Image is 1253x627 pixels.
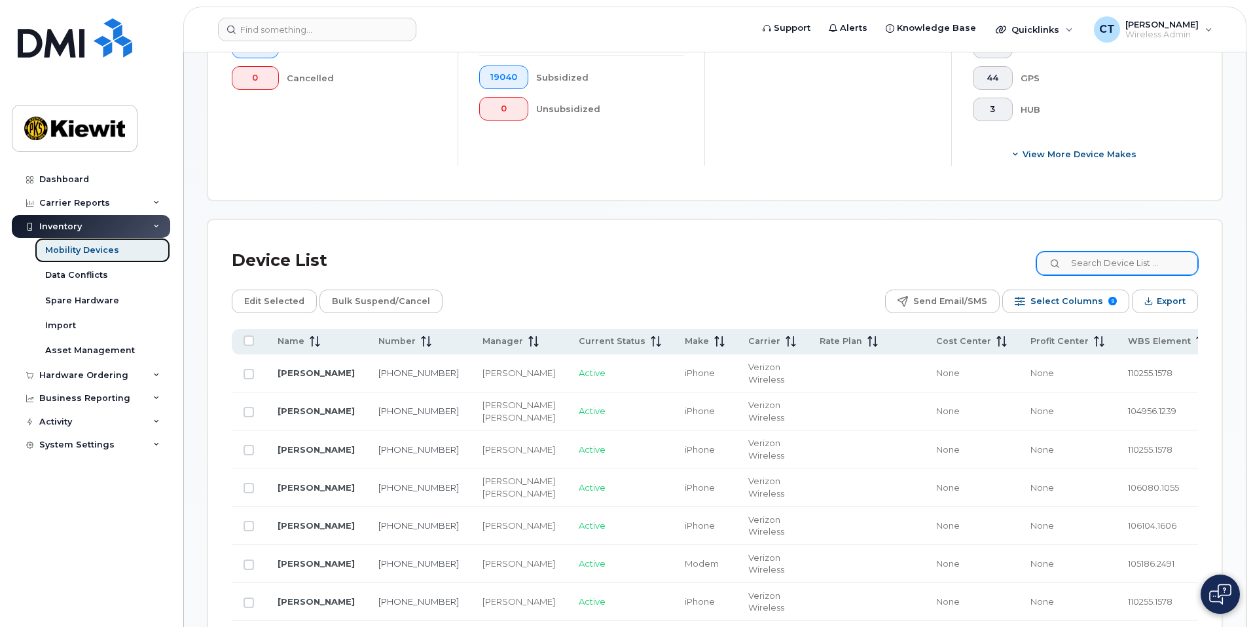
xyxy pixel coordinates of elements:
[748,552,784,575] span: Verizon Wireless
[378,335,416,347] span: Number
[278,482,355,493] a: [PERSON_NAME]
[1128,520,1176,531] span: 106104.1606
[685,596,715,607] span: iPhone
[936,406,960,416] span: None
[1085,16,1222,43] div: Courtney Trahan
[579,596,606,607] span: Active
[1128,482,1179,493] span: 106080.1055
[685,444,715,455] span: iPhone
[378,368,459,378] a: [PHONE_NUMBER]
[936,444,960,455] span: None
[278,558,355,569] a: [PERSON_NAME]
[748,400,784,423] span: Verizon Wireless
[748,362,784,385] span: Verizon Wireless
[378,596,459,607] a: [PHONE_NUMBER]
[1128,335,1191,347] span: WBS Element
[278,596,355,607] a: [PERSON_NAME]
[1108,297,1117,305] span: 9
[936,482,960,493] span: None
[1128,406,1176,416] span: 104956.1239
[482,520,555,532] div: [PERSON_NAME]
[579,406,606,416] span: Active
[232,66,279,90] button: 0
[973,66,1013,90] button: 44
[490,104,517,114] span: 0
[685,335,709,347] span: Make
[984,73,1002,83] span: 44
[1023,148,1136,161] span: View More Device Makes
[482,411,555,424] div: [PERSON_NAME]
[1030,482,1054,493] span: None
[936,558,960,569] span: None
[685,368,715,378] span: iPhone
[332,292,430,311] span: Bulk Suspend/Cancel
[1132,290,1198,313] button: Export
[1030,558,1054,569] span: None
[973,142,1177,166] button: View More Device Makes
[1157,292,1186,311] span: Export
[1030,292,1103,311] span: Select Columns
[685,558,719,569] span: Modem
[820,15,877,41] a: Alerts
[913,292,987,311] span: Send Email/SMS
[243,73,268,83] span: 0
[579,482,606,493] span: Active
[754,15,820,41] a: Support
[378,558,459,569] a: [PHONE_NUMBER]
[1036,252,1198,275] input: Search Device List ...
[579,335,645,347] span: Current Status
[1125,19,1199,29] span: [PERSON_NAME]
[1030,406,1054,416] span: None
[482,335,523,347] span: Manager
[748,476,784,499] span: Verizon Wireless
[378,406,459,416] a: [PHONE_NUMBER]
[1030,444,1054,455] span: None
[1099,22,1115,37] span: CT
[885,290,1000,313] button: Send Email/SMS
[482,475,555,487] div: [PERSON_NAME]
[536,97,684,121] div: Unsubsidized
[218,18,416,41] input: Find something...
[482,444,555,456] div: [PERSON_NAME]
[936,368,960,378] span: None
[1125,29,1199,40] span: Wireless Admin
[579,520,606,531] span: Active
[936,520,960,531] span: None
[1128,444,1172,455] span: 110255.1578
[748,514,784,537] span: Verizon Wireless
[482,596,555,608] div: [PERSON_NAME]
[973,98,1013,121] button: 3
[936,596,960,607] span: None
[877,15,985,41] a: Knowledge Base
[685,406,715,416] span: iPhone
[287,66,437,90] div: Cancelled
[482,558,555,570] div: [PERSON_NAME]
[820,335,862,347] span: Rate Plan
[278,406,355,416] a: [PERSON_NAME]
[579,558,606,569] span: Active
[1128,596,1172,607] span: 110255.1578
[278,335,304,347] span: Name
[378,520,459,531] a: [PHONE_NUMBER]
[482,487,555,500] div: [PERSON_NAME]
[984,104,1002,115] span: 3
[232,290,317,313] button: Edit Selected
[490,72,517,83] span: 19040
[1021,66,1178,90] div: GPS
[1128,368,1172,378] span: 110255.1578
[1021,98,1178,121] div: HUB
[579,444,606,455] span: Active
[748,590,784,613] span: Verizon Wireless
[482,399,555,411] div: [PERSON_NAME]
[579,368,606,378] span: Active
[748,335,780,347] span: Carrier
[1030,335,1089,347] span: Profit Center
[748,438,784,461] span: Verizon Wireless
[1030,368,1054,378] span: None
[1030,596,1054,607] span: None
[685,482,715,493] span: iPhone
[774,22,810,35] span: Support
[1128,558,1174,569] span: 105186.2491
[840,22,867,35] span: Alerts
[936,335,991,347] span: Cost Center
